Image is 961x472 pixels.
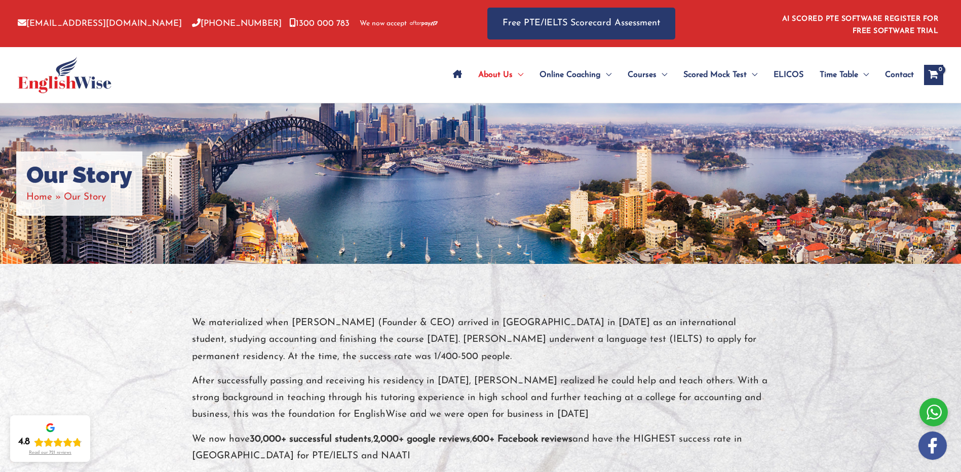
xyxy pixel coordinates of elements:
span: Contact [885,57,914,93]
a: About UsMenu Toggle [470,57,531,93]
a: CoursesMenu Toggle [620,57,675,93]
span: Menu Toggle [513,57,523,93]
a: [PHONE_NUMBER] [192,19,282,28]
span: Online Coaching [540,57,601,93]
span: Time Table [820,57,858,93]
img: white-facebook.png [918,431,947,460]
span: ELICOS [774,57,803,93]
span: Courses [628,57,657,93]
p: After successfully passing and receiving his residency in [DATE], [PERSON_NAME] realized he could... [192,373,770,423]
span: Our Story [64,192,106,202]
strong: 600+ Facebook reviews [472,435,572,444]
a: ELICOS [765,57,812,93]
strong: 2,000+ google reviews [373,435,470,444]
img: cropped-ew-logo [18,57,111,93]
span: Menu Toggle [601,57,611,93]
aside: Header Widget 1 [776,7,943,40]
span: Menu Toggle [747,57,757,93]
a: View Shopping Cart, empty [924,65,943,85]
a: Online CoachingMenu Toggle [531,57,620,93]
span: About Us [478,57,513,93]
strong: 30,000+ successful students [250,435,371,444]
a: Scored Mock TestMenu Toggle [675,57,765,93]
p: We materialized when [PERSON_NAME] (Founder & CEO) arrived in [GEOGRAPHIC_DATA] in [DATE] as an i... [192,314,770,365]
a: [EMAIL_ADDRESS][DOMAIN_NAME] [18,19,182,28]
div: 4.8 [18,436,30,448]
a: 1300 000 783 [289,19,350,28]
img: Afterpay-Logo [410,21,438,26]
nav: Breadcrumbs [26,189,132,206]
a: AI SCORED PTE SOFTWARE REGISTER FOR FREE SOFTWARE TRIAL [782,15,939,35]
a: Contact [877,57,914,93]
a: Home [26,192,52,202]
span: Menu Toggle [858,57,869,93]
a: Free PTE/IELTS Scorecard Assessment [487,8,675,40]
span: Scored Mock Test [683,57,747,93]
a: Time TableMenu Toggle [812,57,877,93]
nav: Site Navigation: Main Menu [445,57,914,93]
div: Read our 721 reviews [29,450,71,456]
span: We now accept [360,19,407,29]
p: We now have , , and have the HIGHEST success rate in [GEOGRAPHIC_DATA] for PTE/IELTS and NAATI [192,431,770,465]
span: Menu Toggle [657,57,667,93]
h1: Our Story [26,162,132,189]
div: Rating: 4.8 out of 5 [18,436,82,448]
